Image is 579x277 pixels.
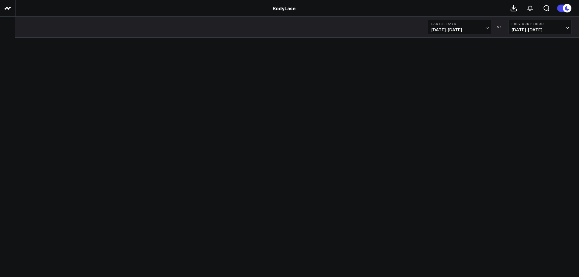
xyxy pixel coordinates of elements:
[431,27,488,32] span: [DATE] - [DATE]
[512,27,568,32] span: [DATE] - [DATE]
[508,20,571,34] button: Previous Period[DATE]-[DATE]
[428,20,491,34] button: Last 30 Days[DATE]-[DATE]
[494,25,505,29] div: VS
[273,5,296,12] a: BodyLase
[512,22,568,26] b: Previous Period
[431,22,488,26] b: Last 30 Days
